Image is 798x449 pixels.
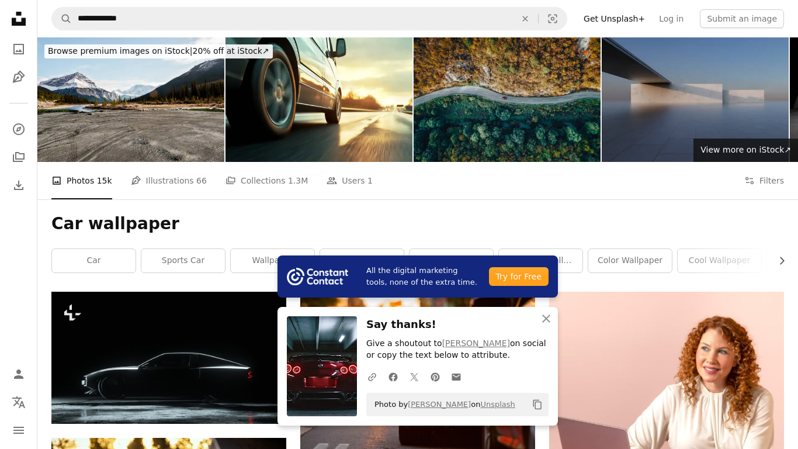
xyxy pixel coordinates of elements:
button: Submit an image [700,9,784,28]
a: All the digital marketing tools, none of the extra time.Try for Free [277,255,558,298]
a: Collections [7,146,30,169]
a: Illustrations 66 [131,162,207,199]
h1: Car wallpaper [51,213,784,234]
span: Browse premium images on iStock | [48,46,192,56]
a: Explore [7,118,30,141]
a: Home — Unsplash [7,7,30,33]
button: Language [7,391,30,414]
span: 20% off at iStock ↗ [48,46,269,56]
button: Filters [744,162,784,199]
img: 3d render of futuristic architecture background with empty concrete floor, car presentation. [602,37,789,162]
a: color wallpaper [588,249,672,272]
span: 1 [367,174,373,187]
span: Photo by on [369,395,515,414]
a: Browse premium images on iStock|20% off at iStock↗ [37,37,280,65]
a: [PERSON_NAME] [442,339,510,348]
a: cool wallpaper [678,249,761,272]
a: Unsplash [480,400,515,409]
button: Menu [7,419,30,442]
a: View more on iStock↗ [693,139,798,162]
a: [PERSON_NAME] [408,400,471,409]
a: Get Unsplash+ [577,9,652,28]
span: 1.3M [288,174,308,187]
a: Share on Facebook [383,365,404,388]
img: Road through the forest [414,37,601,162]
button: scroll list to the right [771,249,784,272]
a: sports car [141,249,225,272]
a: car [52,249,136,272]
div: Try for Free [489,267,549,286]
img: Car rushes along the highway at sunset , low angle side view [225,37,412,162]
h3: Say thanks! [366,316,549,333]
a: Photos [7,37,30,61]
p: Give a shoutout to on social or copy the text below to attribute. [366,338,549,361]
a: Log in / Sign up [7,362,30,386]
a: Collections 1.3M [225,162,308,199]
a: Download History [7,174,30,197]
button: Clear [512,8,538,30]
img: a car parked in the dark with its lights on [51,292,286,424]
span: View more on iStock ↗ [700,145,791,154]
a: a car parked in the dark with its lights on [51,353,286,363]
a: Illustrations [7,65,30,89]
a: wallpaper [231,249,314,272]
a: Log in [652,9,691,28]
span: All the digital marketing tools, none of the extra time. [366,265,480,288]
form: Find visuals sitewide [51,7,567,30]
img: file-1754318165549-24bf788d5b37 [287,268,348,285]
a: company wallpaper [499,249,582,272]
a: desktop wallpaper [320,249,404,272]
img: empty dirt beach with traces against Canadian Rockies [37,37,224,162]
a: vehicle [410,249,493,272]
a: Share on Pinterest [425,365,446,388]
a: Share on Twitter [404,365,425,388]
button: Search Unsplash [52,8,72,30]
button: Visual search [539,8,567,30]
button: Copy to clipboard [528,395,547,415]
a: Share over email [446,365,467,388]
span: 66 [196,174,207,187]
a: Users 1 [327,162,373,199]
